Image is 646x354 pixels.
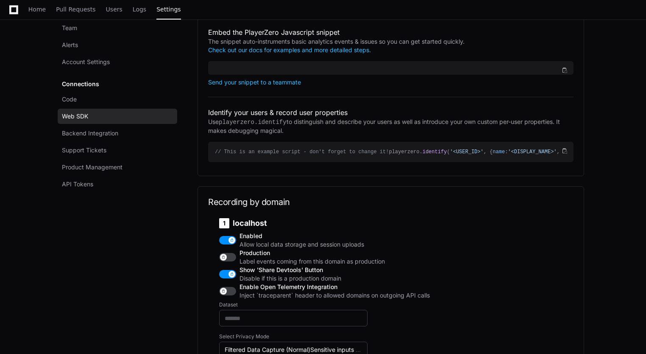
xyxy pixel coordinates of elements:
span: Pull Requests [56,7,95,12]
span: playerzero.identify [219,119,287,126]
span: API Tokens [62,180,93,188]
span: Support Tickets [62,146,106,155]
span: '<USER_ID>' [450,149,484,155]
label: Dataset [219,301,430,308]
a: Account Settings [58,54,177,70]
a: Alerts [58,37,177,53]
span: Product Management [62,163,123,171]
div: 1 [219,218,229,228]
span: Alerts [62,41,78,49]
span: Enable Open Telemetry Integration [239,283,430,291]
a: Product Management [58,160,177,175]
a: Code [58,92,177,107]
span: Logs [133,7,146,12]
h5: localhost [219,218,430,228]
a: Web SDK [58,109,177,124]
span: Production [239,249,430,257]
span: identify [423,149,447,155]
h1: Identify your users & record user properties [208,107,574,118]
span: name [493,149,505,155]
span: Settings [156,7,181,12]
span: Allow local data storage and session uploads [239,240,430,249]
h2: The snippet auto-instruments basic analytics events & issues so you can get started quickly. [208,37,574,54]
span: Label events coming from this domain as production [239,257,430,266]
a: Team [58,20,177,36]
span: // This is an example script - don't forget to change it! [215,149,389,155]
span: Web SDK [62,112,88,121]
span: Users [106,7,123,12]
a: Backend Integration [58,126,177,141]
span: Enabled [239,232,430,240]
h1: Embed the PlayerZero Javascript snippet [208,27,574,37]
span: Show 'Share Devtools' Button [239,266,430,274]
span: Account Settings [62,58,110,66]
span: Team [62,24,77,32]
span: Use to distinguish and describe your users as well as introduce your own custom per-user properti... [208,118,560,134]
a: Check out our docs for examples and more detailed steps. [208,46,371,53]
a: Support Tickets [58,143,177,158]
button: Send your snippet to a teammate [208,79,301,86]
div: playerzero. ( , { : , : , : }); [215,149,560,155]
span: Inject `traceparent` header to allowed domains on outgoing API calls [239,291,430,300]
span: Home [28,7,46,12]
label: Select Privacy Mode [219,333,430,340]
span: Disable if this is a production domain [239,274,430,283]
span: Code [62,95,77,104]
h2: Recording by domain [208,197,574,207]
a: API Tokens [58,177,177,192]
span: Backend Integration [62,129,118,138]
span: '<DISPLAY_NAME>' [508,149,557,155]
